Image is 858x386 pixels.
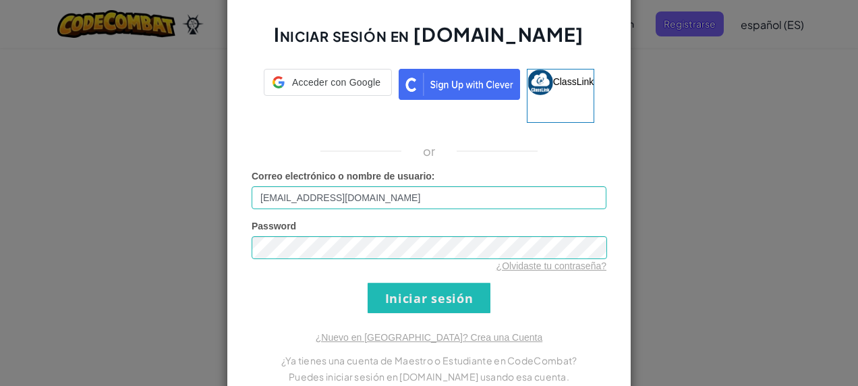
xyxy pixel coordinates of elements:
span: Password [252,221,296,231]
p: ¿Ya tienes una cuenta de Maestro o Estudiante en CodeCombat? [252,352,606,368]
iframe: Botón de Acceder con Google [257,94,399,124]
img: classlink-logo-small.png [527,70,553,95]
a: ¿Nuevo en [GEOGRAPHIC_DATA]? Crea una Cuenta [316,332,542,343]
span: ClassLink [553,76,594,87]
a: Acceder con Google [264,69,392,123]
input: Iniciar sesión [368,283,490,313]
img: clever_sso_button@2x.png [399,69,520,100]
a: ¿Olvidaste tu contraseña? [496,260,606,271]
label: : [252,169,435,183]
p: or [423,143,436,159]
div: Acceder con Google [264,69,392,96]
span: Acceder con Google [290,76,383,89]
span: Correo electrónico o nombre de usuario [252,171,432,182]
h2: Iniciar sesión en [DOMAIN_NAME] [252,22,606,61]
p: Puedes iniciar sesión en [DOMAIN_NAME] usando esa cuenta. [252,368,606,385]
